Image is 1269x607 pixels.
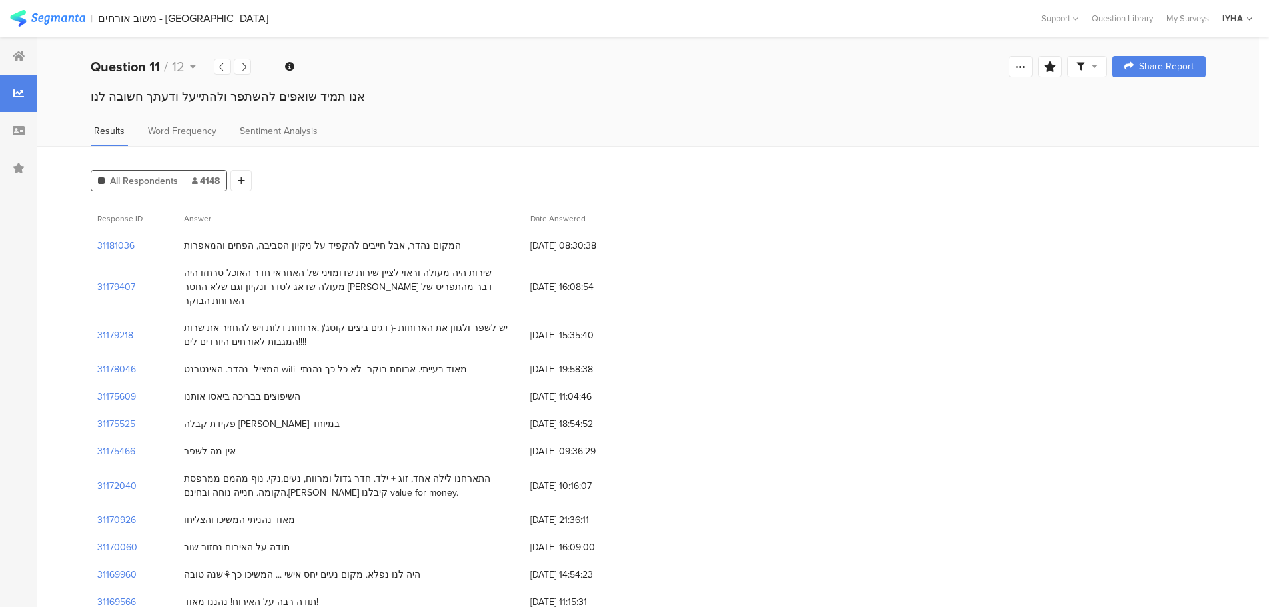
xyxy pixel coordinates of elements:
[192,174,220,188] span: 4148
[184,540,290,554] div: תודה על האירוח נחזור שוב
[184,213,211,225] span: Answer
[91,57,160,77] b: Question 11
[184,568,420,582] div: היה לנו נפלא. מקום נעים יחס אישי ... המשיכו כך⚘️שנה טובה
[184,390,300,404] div: השיפוצים בבריכה ביאסו אותנו
[97,390,136,404] section: 31175609
[97,568,137,582] section: 31169960
[94,124,125,138] span: Results
[530,239,637,253] span: [DATE] 08:30:38
[1222,12,1243,25] div: IYHA
[184,239,461,253] div: המקום נהדר, אבל חייבים להקפיד על ניקיון הסביבה, הפחים והמאפרות
[184,417,340,431] div: פקידת קבלה [PERSON_NAME] במיוחד
[1085,12,1160,25] a: Question Library
[240,124,318,138] span: Sentiment Analysis
[10,10,85,27] img: segmanta logo
[530,328,637,342] span: [DATE] 15:35:40
[110,174,178,188] span: All Respondents
[530,444,637,458] span: [DATE] 09:36:29
[148,124,216,138] span: Word Frequency
[97,239,135,253] section: 31181036
[97,444,135,458] section: 31175466
[184,321,517,349] div: יש לשפר ולגוון את הארוחות -( דגים ביצים קוטג'( .ארוחות דלות ויש להחזיר את שרות המגבות לאורחים היו...
[97,513,136,527] section: 31170926
[530,568,637,582] span: [DATE] 14:54:23
[1041,8,1078,29] div: Support
[97,362,136,376] section: 31178046
[97,417,135,431] section: 31175525
[530,280,637,294] span: [DATE] 16:08:54
[91,11,93,26] div: |
[184,472,517,500] div: התארחנו לילה אחד, זוג + ילד. חדר גדול ומרווח, נעים,נקי. נוף מהמם ממרפסת הקומה. חנייה נוחה ובחינם....
[184,266,517,308] div: שירות היה מעולה וראוי לציין שירות שדומויני של האחראי חדר האוכל סרחזו היה מעולה שדאג לסדר ונקיון ו...
[184,362,467,376] div: המציל- נהדר. האינטרנט wifi- מאוד בעייתי. ארוחת בוקר- לא כל כך נהנתי
[97,540,137,554] section: 31170060
[530,390,637,404] span: [DATE] 11:04:46
[172,57,185,77] span: 12
[97,213,143,225] span: Response ID
[530,513,637,527] span: [DATE] 21:36:11
[1139,62,1194,71] span: Share Report
[97,479,137,493] section: 31172040
[164,57,168,77] span: /
[530,479,637,493] span: [DATE] 10:16:07
[97,280,135,294] section: 31179407
[184,513,295,527] div: מאוד נהניתי המשיכו והצליחו
[530,540,637,554] span: [DATE] 16:09:00
[184,444,236,458] div: אין מה לשפר
[530,417,637,431] span: [DATE] 18:54:52
[530,213,586,225] span: Date Answered
[91,88,1206,105] div: אנו תמיד שואפים להשתפר ולהתייעל ודעתך חשובה לנו
[1160,12,1216,25] a: My Surveys
[98,12,268,25] div: משוב אורחים - [GEOGRAPHIC_DATA]
[530,362,637,376] span: [DATE] 19:58:38
[97,328,133,342] section: 31179218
